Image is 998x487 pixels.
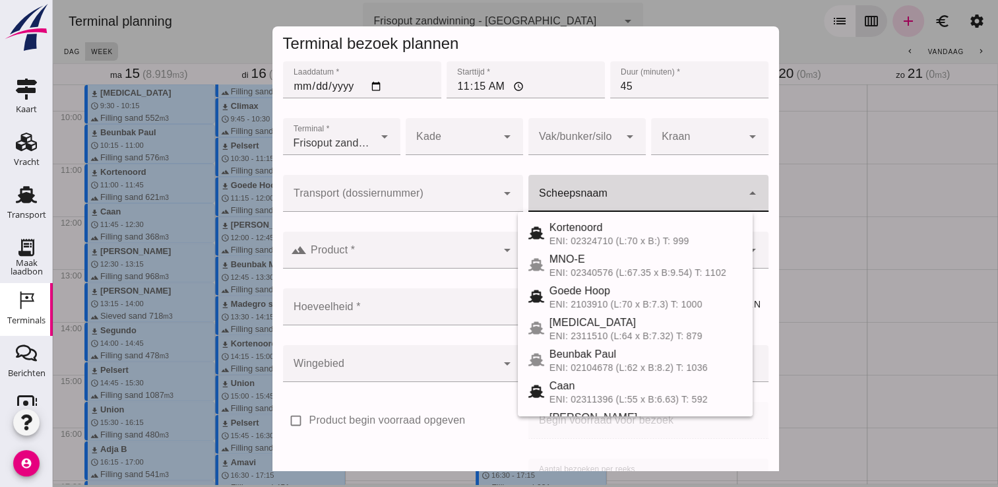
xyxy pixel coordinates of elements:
img: logo-small.a267ee39.svg [3,3,50,52]
div: Kaart [16,105,37,114]
span: Frisoput zandwinning - [GEOGRAPHIC_DATA] [241,135,317,151]
div: ENI: 2311510 (L:64 x B:7.32) T: 879 [497,331,689,341]
i: landscape [238,242,254,258]
div: Transport [7,211,46,219]
span: MNO-E [497,253,532,265]
i: arrow_drop_down [447,356,462,372]
label: Product begin voorraad opgeven [257,413,413,428]
span: [PERSON_NAME] [497,412,585,423]
div: ENI: 02340576 (L:67.35 x B:9.54) T: 1102 [497,267,689,278]
span: [MEDICAL_DATA] [497,317,583,328]
div: ENI: 02311396 (L:55 x B:6.63) T: 592 [497,394,689,405]
span: Kortenoord [497,222,550,233]
i: arrow_drop_down [324,129,340,145]
div: Berichten [8,369,46,377]
div: ENI: 02104678 (L:62 x B:8.2) T: 1036 [497,362,689,373]
label: Maak reeks [257,470,312,485]
span: Caan [497,380,522,391]
span: Beunbak Paul [497,348,563,360]
div: Terminals [7,316,46,325]
span: Terminal bezoek plannen [230,34,406,52]
i: arrow_drop_down [569,129,585,145]
i: Open [447,185,462,201]
div: Vracht [14,158,40,166]
span: Goede Hoop [497,285,557,296]
i: account_circle [13,450,40,476]
div: ENI: 02324710 (L:70 x B:) T: 999 [497,236,689,246]
i: arrow_drop_down [692,129,708,145]
i: arrow_drop_down [447,129,462,145]
div: ENI: 2103910 (L:70 x B:7.3) T: 1000 [497,299,689,309]
i: Sluit [692,185,708,201]
i: Open [447,242,462,258]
